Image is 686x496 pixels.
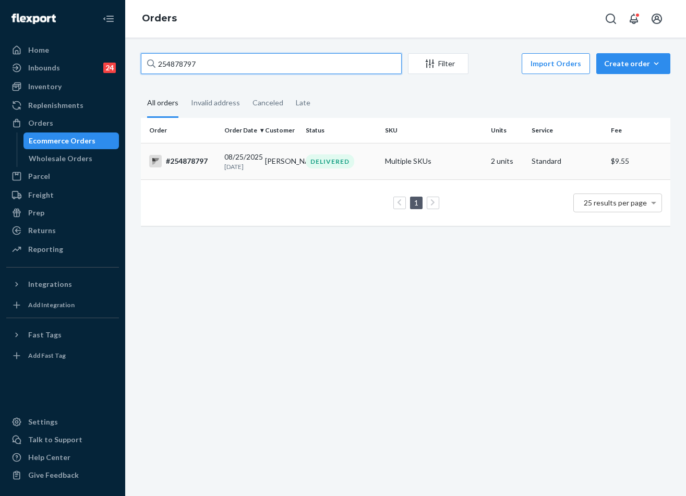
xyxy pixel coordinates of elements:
a: Returns [6,222,119,239]
div: 24 [103,63,116,73]
a: Parcel [6,168,119,185]
div: Invalid address [191,89,240,116]
div: Parcel [28,171,50,182]
td: $9.55 [607,143,670,179]
div: Home [28,45,49,55]
div: Wholesale Orders [29,153,92,164]
div: #254878797 [149,155,216,167]
div: Filter [408,58,468,69]
div: Prep [28,208,44,218]
a: Wholesale Orders [23,150,119,167]
a: Ecommerce Orders [23,132,119,149]
a: Reporting [6,241,119,258]
div: Reporting [28,244,63,255]
input: Search orders [141,53,402,74]
a: Freight [6,187,119,203]
div: Returns [28,225,56,236]
th: Status [302,118,381,143]
div: Late [296,89,310,116]
a: Talk to Support [6,431,119,448]
div: Add Integration [28,300,75,309]
td: 2 units [487,143,527,179]
div: Replenishments [28,100,83,111]
div: DELIVERED [306,154,354,168]
button: Close Navigation [98,8,119,29]
a: Help Center [6,449,119,466]
span: 25 results per page [584,198,647,207]
div: Inbounds [28,63,60,73]
div: Customer [265,126,297,135]
div: Help Center [28,452,70,463]
div: Add Fast Tag [28,351,66,360]
p: [DATE] [224,162,257,171]
th: Order Date [220,118,261,143]
a: Page 1 is your current page [412,198,420,207]
th: Fee [607,118,670,143]
a: Inbounds24 [6,59,119,76]
td: [PERSON_NAME] [261,143,302,179]
th: Service [527,118,607,143]
ol: breadcrumbs [134,4,185,34]
button: Integrations [6,276,119,293]
th: Order [141,118,220,143]
a: Prep [6,204,119,221]
th: SKU [381,118,487,143]
a: Home [6,42,119,58]
a: Settings [6,414,119,430]
button: Filter [408,53,468,74]
th: Units [487,118,527,143]
button: Open Search Box [600,8,621,29]
a: Add Fast Tag [6,347,119,364]
div: Fast Tags [28,330,62,340]
button: Open notifications [623,8,644,29]
div: Freight [28,190,54,200]
div: Talk to Support [28,434,82,445]
div: Create order [604,58,663,69]
a: Replenishments [6,97,119,114]
div: Give Feedback [28,470,79,480]
div: Inventory [28,81,62,92]
img: Flexport logo [11,14,56,24]
div: 08/25/2025 [224,152,257,171]
a: Orders [142,13,177,24]
button: Import Orders [522,53,590,74]
div: Canceled [252,89,283,116]
div: All orders [147,89,178,118]
div: Orders [28,118,53,128]
div: Ecommerce Orders [29,136,95,146]
button: Give Feedback [6,467,119,483]
a: Orders [6,115,119,131]
a: Inventory [6,78,119,95]
button: Create order [596,53,670,74]
div: Settings [28,417,58,427]
div: Integrations [28,279,72,289]
p: Standard [532,156,603,166]
button: Open account menu [646,8,667,29]
a: Add Integration [6,297,119,313]
button: Fast Tags [6,326,119,343]
td: Multiple SKUs [381,143,487,179]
